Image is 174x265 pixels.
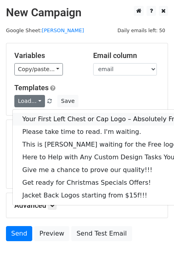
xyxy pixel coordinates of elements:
a: Load... [14,95,45,107]
a: Daily emails left: 50 [115,27,168,33]
a: Templates [14,83,49,92]
h5: Advanced [14,201,160,210]
a: [PERSON_NAME] [42,27,84,33]
a: Preview [34,226,69,241]
h2: New Campaign [6,6,168,19]
h5: Email column [93,51,160,60]
small: Google Sheet: [6,27,84,33]
span: Daily emails left: 50 [115,26,168,35]
button: Save [57,95,78,107]
h5: Variables [14,51,81,60]
iframe: Chat Widget [134,227,174,265]
a: Copy/paste... [14,63,63,75]
a: Send [6,226,32,241]
a: Send Test Email [71,226,132,241]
